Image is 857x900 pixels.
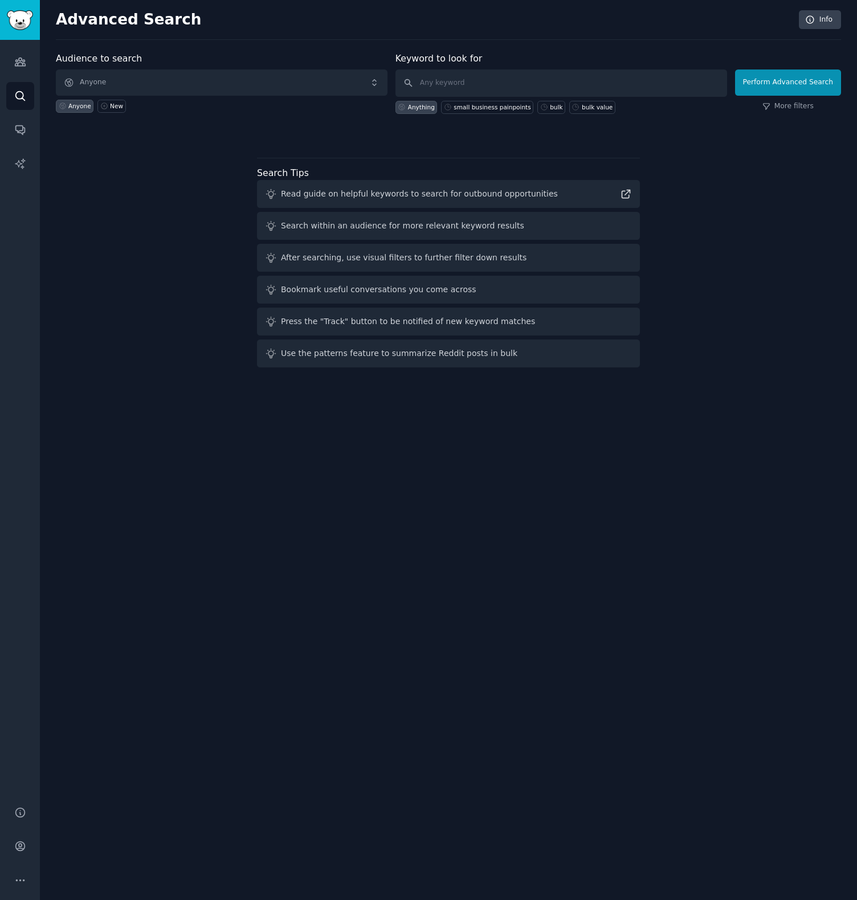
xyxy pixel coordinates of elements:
[582,103,613,111] div: bulk value
[56,53,142,64] label: Audience to search
[762,101,814,112] a: More filters
[281,284,476,296] div: Bookmark useful conversations you come across
[97,100,125,113] a: New
[281,188,558,200] div: Read guide on helpful keywords to search for outbound opportunities
[281,316,535,328] div: Press the "Track" button to be notified of new keyword matches
[735,69,841,96] button: Perform Advanced Search
[56,11,793,29] h2: Advanced Search
[281,347,517,359] div: Use the patterns feature to summarize Reddit posts in bulk
[56,69,387,96] button: Anyone
[281,252,527,264] div: After searching, use visual filters to further filter down results
[257,167,309,178] label: Search Tips
[799,10,841,30] a: Info
[68,102,91,110] div: Anyone
[7,10,33,30] img: GummySearch logo
[408,103,435,111] div: Anything
[395,69,727,97] input: Any keyword
[395,53,483,64] label: Keyword to look for
[281,220,524,232] div: Search within an audience for more relevant keyword results
[550,103,562,111] div: bulk
[454,103,530,111] div: small business painpoints
[110,102,123,110] div: New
